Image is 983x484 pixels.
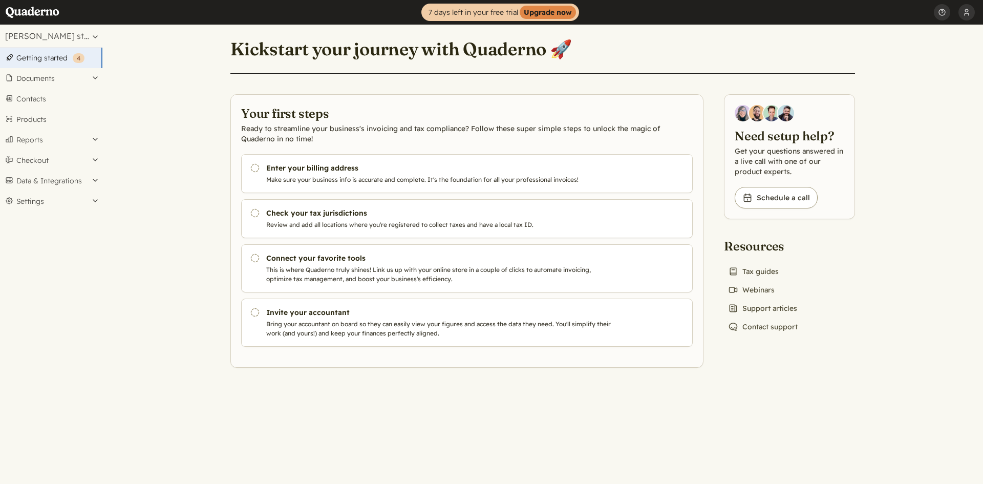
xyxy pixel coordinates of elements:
p: Review and add all locations where you're registered to collect taxes and have a local tax ID. [266,220,615,229]
a: Invite your accountant Bring your accountant on board so they can easily view your figures and ac... [241,299,693,347]
p: Ready to streamline your business's invoicing and tax compliance? Follow these super simple steps... [241,123,693,144]
span: 4 [77,54,80,62]
h3: Connect your favorite tools [266,253,615,263]
img: Diana Carrasco, Account Executive at Quaderno [735,105,751,121]
p: This is where Quaderno truly shines! Link us up with your online store in a couple of clicks to a... [266,265,615,284]
h3: Enter your billing address [266,163,615,173]
img: Javier Rubio, DevRel at Quaderno [778,105,794,121]
img: Ivo Oltmans, Business Developer at Quaderno [763,105,780,121]
h2: Your first steps [241,105,693,121]
a: 7 days left in your free trialUpgrade now [421,4,579,21]
strong: Upgrade now [520,6,576,19]
a: Schedule a call [735,187,818,208]
a: Webinars [724,283,779,297]
a: Tax guides [724,264,783,279]
a: Connect your favorite tools This is where Quaderno truly shines! Link us up with your online stor... [241,244,693,292]
a: Check your tax jurisdictions Review and add all locations where you're registered to collect taxe... [241,199,693,238]
a: Support articles [724,301,801,315]
h3: Invite your accountant [266,307,615,318]
a: Contact support [724,320,802,334]
h1: Kickstart your journey with Quaderno 🚀 [230,38,572,60]
a: Enter your billing address Make sure your business info is accurate and complete. It's the founda... [241,154,693,193]
p: Bring your accountant on board so they can easily view your figures and access the data they need... [266,320,615,338]
h2: Need setup help? [735,128,844,144]
h2: Resources [724,238,802,254]
p: Get your questions answered in a live call with one of our product experts. [735,146,844,177]
img: Jairo Fumero, Account Executive at Quaderno [749,105,765,121]
p: Make sure your business info is accurate and complete. It's the foundation for all your professio... [266,175,615,184]
h3: Check your tax jurisdictions [266,208,615,218]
